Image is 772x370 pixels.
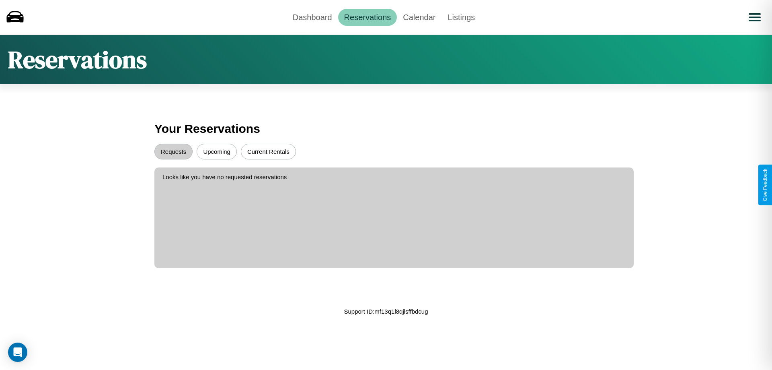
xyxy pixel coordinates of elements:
[197,144,237,159] button: Upcoming
[154,118,618,140] h3: Your Reservations
[762,169,768,201] div: Give Feedback
[287,9,338,26] a: Dashboard
[397,9,441,26] a: Calendar
[162,172,626,182] p: Looks like you have no requested reservations
[743,6,766,29] button: Open menu
[338,9,397,26] a: Reservations
[8,43,147,76] h1: Reservations
[8,343,27,362] div: Open Intercom Messenger
[154,144,193,159] button: Requests
[241,144,296,159] button: Current Rentals
[441,9,481,26] a: Listings
[344,306,428,317] p: Support ID: mf13q1l8qjlsffbdcug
